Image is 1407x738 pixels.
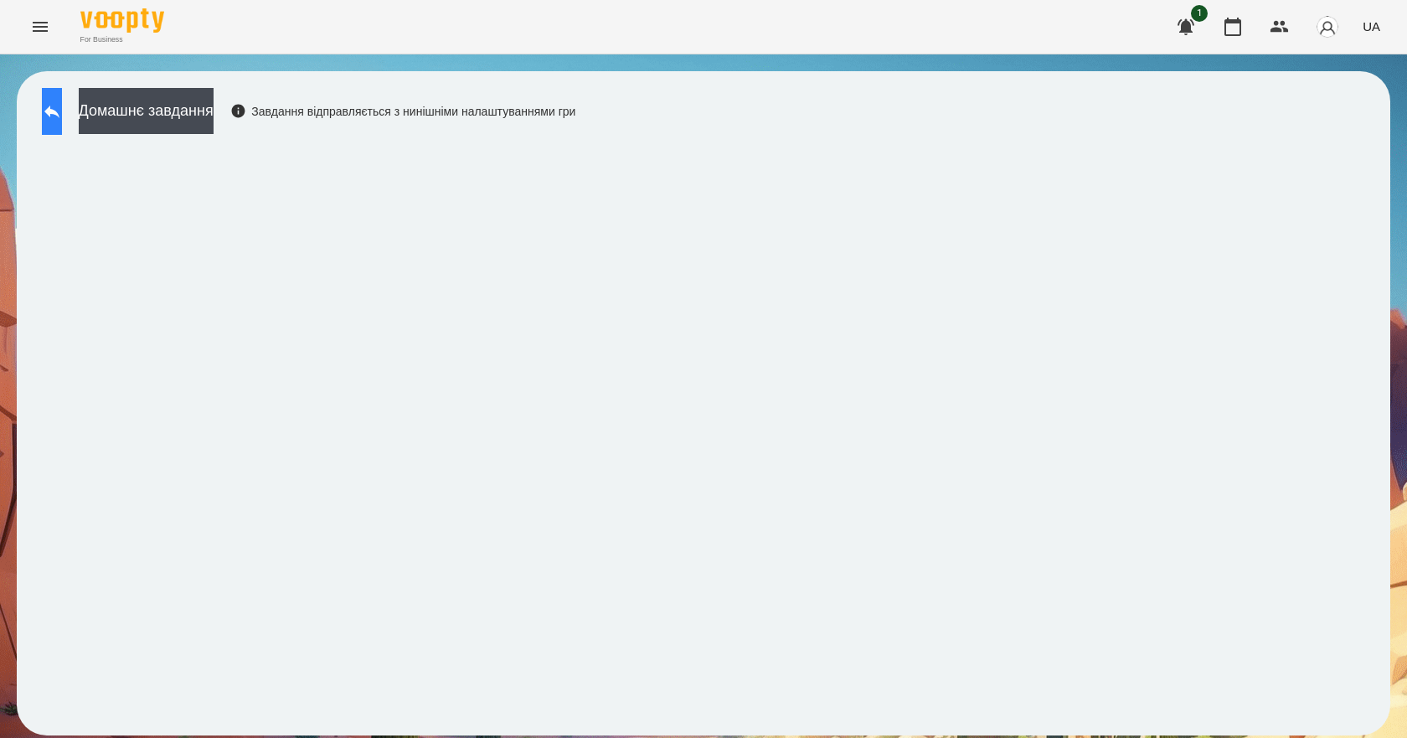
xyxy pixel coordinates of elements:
[1316,15,1339,39] img: avatar_s.png
[80,8,164,33] img: Voopty Logo
[79,88,214,134] button: Домашнє завдання
[1363,18,1380,35] span: UA
[1191,5,1208,22] span: 1
[80,34,164,45] span: For Business
[1356,11,1387,42] button: UA
[20,7,60,47] button: Menu
[230,103,576,120] div: Завдання відправляється з нинішніми налаштуваннями гри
